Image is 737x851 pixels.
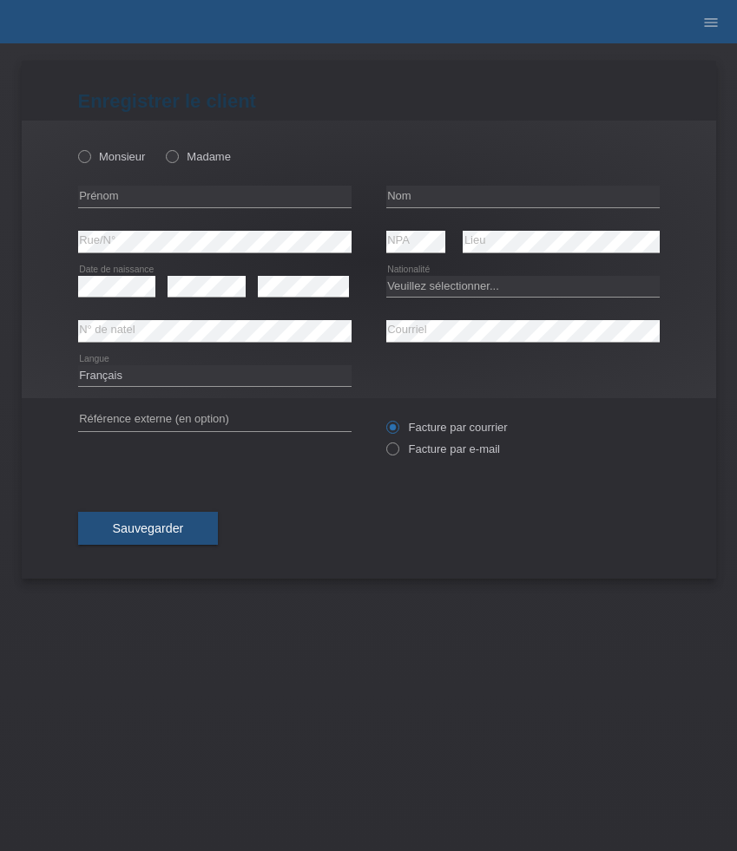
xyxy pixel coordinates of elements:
[78,90,660,112] h1: Enregistrer le client
[166,150,177,161] input: Madame
[166,150,231,163] label: Madame
[702,14,720,31] i: menu
[78,150,146,163] label: Monsieur
[78,512,219,545] button: Sauvegarder
[386,442,398,464] input: Facture par e-mail
[694,16,728,27] a: menu
[386,442,500,455] label: Facture par e-mail
[386,421,398,442] input: Facture par courrier
[78,150,89,161] input: Monsieur
[113,521,184,535] span: Sauvegarder
[386,421,508,434] label: Facture par courrier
